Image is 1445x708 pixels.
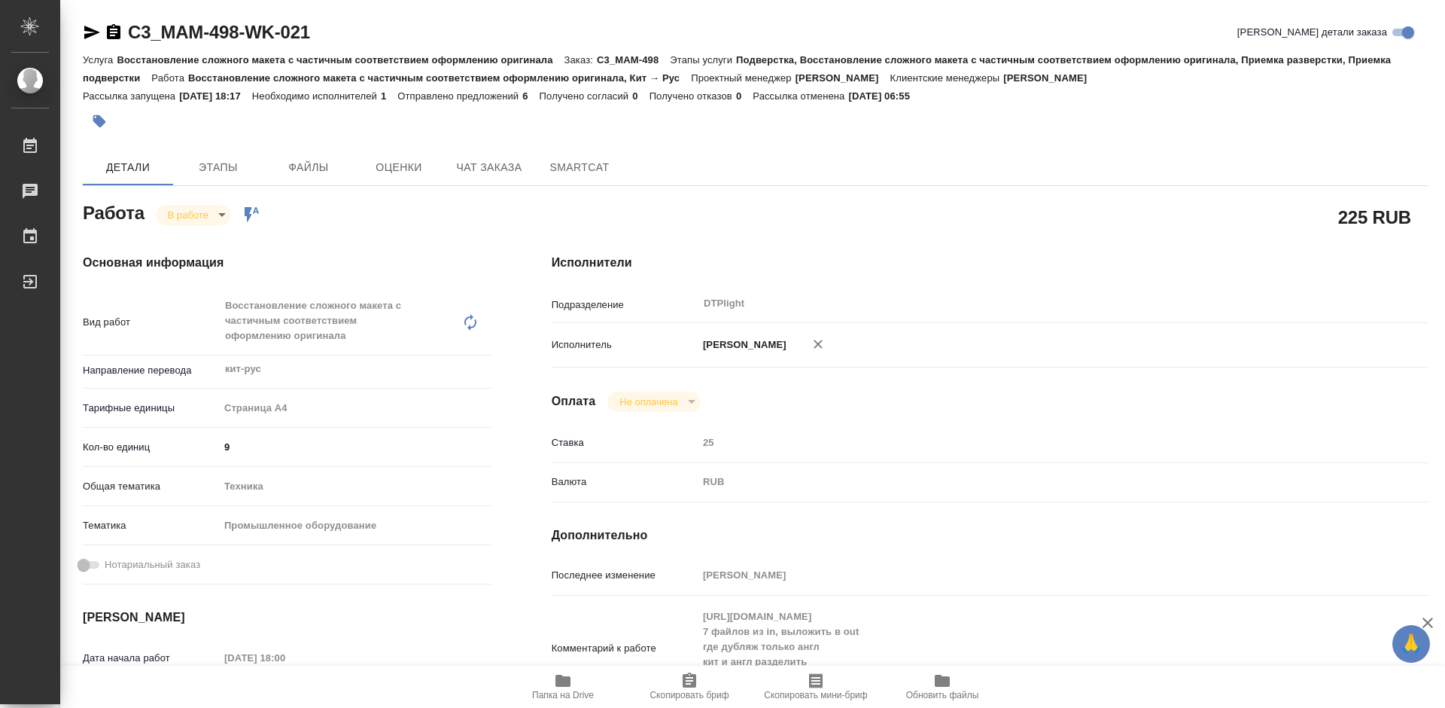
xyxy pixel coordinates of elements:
h2: Работа [83,198,144,225]
p: Кол-во единиц [83,440,219,455]
p: Работа [151,72,188,84]
textarea: [URL][DOMAIN_NAME] 7 файлов из in, выложить в out где дубляж только англ кит и англ разделить [698,604,1355,690]
span: Скопировать мини-бриф [764,690,867,700]
button: Обновить файлы [879,666,1005,708]
p: Общая тематика [83,479,219,494]
button: Скопировать ссылку для ЯМессенджера [83,23,101,41]
p: Проектный менеджер [691,72,795,84]
span: [PERSON_NAME] детали заказа [1237,25,1387,40]
p: Восстановление сложного макета с частичным соответствием оформлению оригинала, Кит → Рус [188,72,691,84]
p: [PERSON_NAME] [1003,72,1098,84]
p: Отправлено предложений [397,90,522,102]
p: Получено отказов [649,90,736,102]
p: [DATE] 18:17 [179,90,252,102]
span: Скопировать бриф [649,690,729,700]
p: Клиентские менеджеры [890,72,1004,84]
input: Пустое поле [698,564,1355,586]
p: Получено согласий [540,90,633,102]
h4: Исполнители [552,254,1428,272]
span: Оценки [363,158,435,177]
input: ✎ Введи что-нибудь [219,436,491,458]
span: Этапы [182,158,254,177]
p: Последнее изменение [552,568,698,583]
span: Папка на Drive [532,690,594,700]
h2: 225 RUB [1338,204,1411,230]
p: Этапы услуги [670,54,736,66]
p: Рассылка запущена [83,90,179,102]
button: Добавить тэг [83,105,116,138]
p: Дата начала работ [83,651,219,666]
button: Не оплачена [615,395,682,408]
p: 6 [522,90,539,102]
div: Промышленное оборудование [219,513,491,539]
p: Вид работ [83,315,219,330]
input: Пустое поле [219,647,351,669]
p: Рассылка отменена [753,90,848,102]
p: [PERSON_NAME] [698,337,786,352]
span: Файлы [272,158,345,177]
button: Скопировать бриф [626,666,753,708]
h4: Оплата [552,392,596,410]
div: В работе [607,392,700,412]
h4: Дополнительно [552,526,1428,545]
p: 0 [632,90,649,102]
button: Скопировать ссылку [105,23,123,41]
span: Чат заказа [453,158,525,177]
button: Удалить исполнителя [802,328,835,361]
p: Заказ: [564,54,597,66]
p: Необходимо исполнителей [252,90,381,102]
p: C3_MAM-498 [597,54,670,66]
p: Комментарий к работе [552,641,698,656]
p: Ставка [552,435,698,450]
div: Страница А4 [219,395,491,421]
p: Восстановление сложного макета с частичным соответствием оформлению оригинала [117,54,564,66]
p: [DATE] 06:55 [848,90,921,102]
p: Валюта [552,475,698,490]
span: SmartCat [543,158,616,177]
span: Обновить файлы [906,690,979,700]
p: 0 [736,90,753,102]
h4: [PERSON_NAME] [83,609,491,627]
div: RUB [698,469,1355,495]
p: 1 [381,90,397,102]
button: В работе [163,209,213,221]
p: Исполнитель [552,337,698,352]
button: 🙏 [1392,625,1430,663]
div: Техника [219,474,491,499]
p: Подразделение [552,298,698,313]
p: Направление перевода [83,363,219,378]
input: Пустое поле [698,432,1355,453]
p: [PERSON_NAME] [796,72,890,84]
a: C3_MAM-498-WK-021 [128,22,310,42]
button: Папка на Drive [500,666,626,708]
span: 🙏 [1398,628,1424,660]
p: Услуга [83,54,117,66]
button: Скопировать мини-бриф [753,666,879,708]
h4: Основная информация [83,254,491,272]
p: Тарифные единицы [83,401,219,416]
div: В работе [156,205,231,225]
span: Детали [92,158,164,177]
span: Нотариальный заказ [105,557,200,572]
p: Подверстка, Восстановление сложного макета с частичным соответствием оформлению оригинала, Приемк... [83,54,1391,84]
p: Тематика [83,518,219,533]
